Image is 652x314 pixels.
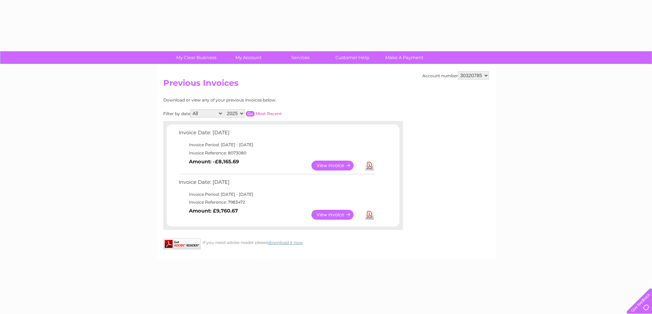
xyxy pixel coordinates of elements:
[220,51,277,64] a: My Account
[163,109,343,118] div: Filter by date
[365,210,374,220] a: Download
[324,51,381,64] a: Customer Help
[177,190,377,199] td: Invoice Period: [DATE] - [DATE]
[311,161,362,170] a: View
[189,208,238,214] b: Amount: £9,760.67
[268,240,303,245] a: download it now
[177,141,377,149] td: Invoice Period: [DATE] - [DATE]
[177,128,377,141] td: Invoice Date: [DATE]
[256,111,282,116] a: Most Recent
[163,78,489,91] h2: Previous Invoices
[365,161,374,170] a: Download
[311,210,362,220] a: View
[177,198,377,206] td: Invoice Reference: 7983472
[422,71,489,80] div: Account number
[272,51,329,64] a: Services
[177,178,377,190] td: Invoice Date: [DATE]
[163,98,343,103] div: Download or view any of your previous invoices below.
[177,149,377,157] td: Invoice Reference: 8073080
[168,51,225,64] a: My Clear Business
[376,51,433,64] a: Make A Payment
[163,238,403,245] div: If you need adobe reader please .
[189,159,239,165] b: Amount: -£8,165.69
